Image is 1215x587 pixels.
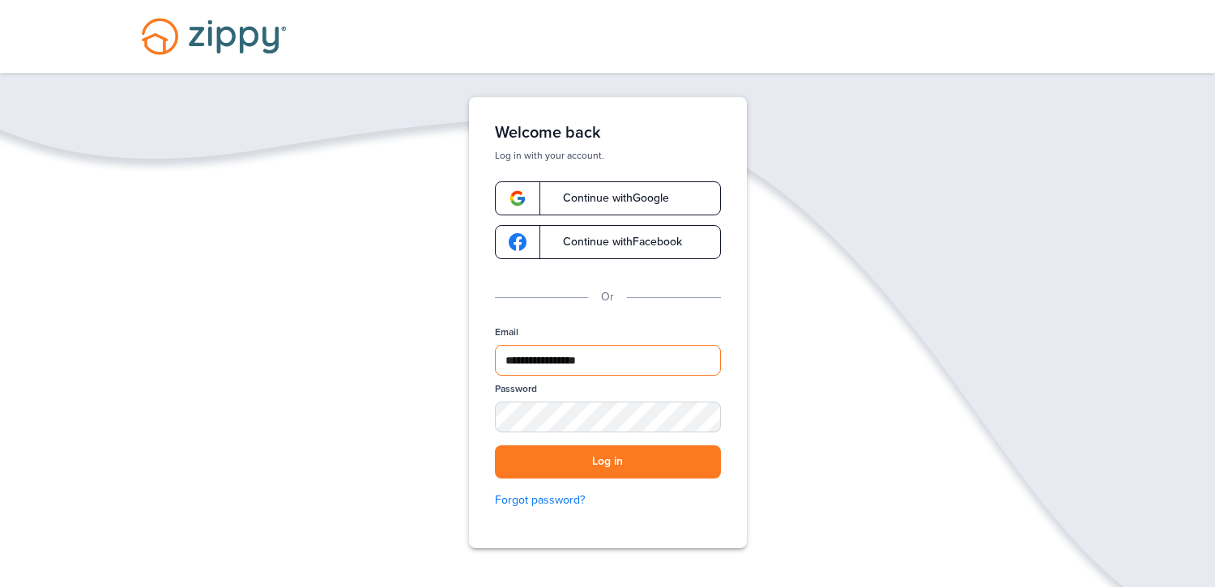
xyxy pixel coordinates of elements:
p: Log in with your account. [495,149,721,162]
h1: Welcome back [495,123,721,142]
input: Password [495,402,721,432]
span: Continue with Google [547,193,669,204]
label: Password [495,382,537,396]
a: google-logoContinue withFacebook [495,225,721,259]
img: google-logo [509,233,526,251]
button: Log in [495,445,721,479]
p: Or [601,288,614,306]
span: Continue with Facebook [547,236,682,248]
label: Email [495,325,518,339]
input: Email [495,345,721,376]
a: google-logoContinue withGoogle [495,181,721,215]
a: Forgot password? [495,491,721,509]
img: google-logo [509,189,526,207]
